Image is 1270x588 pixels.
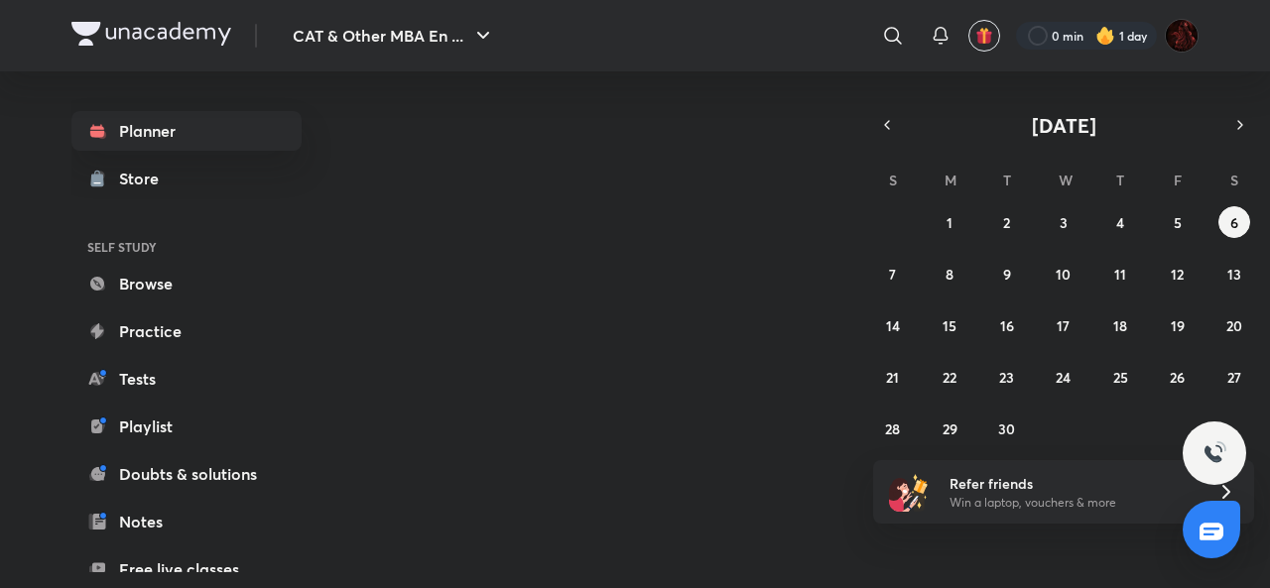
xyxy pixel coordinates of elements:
button: September 16, 2025 [991,309,1023,341]
h6: Refer friends [950,473,1194,494]
button: September 5, 2025 [1162,206,1194,238]
abbr: September 20, 2025 [1226,316,1242,335]
abbr: September 25, 2025 [1113,368,1128,387]
img: Vanshika Rai [1165,19,1199,53]
button: September 17, 2025 [1048,309,1079,341]
button: September 6, 2025 [1218,206,1250,238]
abbr: September 1, 2025 [947,213,952,232]
abbr: September 7, 2025 [889,265,896,284]
button: September 18, 2025 [1104,309,1136,341]
img: referral [889,472,929,512]
button: September 21, 2025 [877,361,909,393]
button: September 26, 2025 [1162,361,1194,393]
abbr: September 6, 2025 [1230,213,1238,232]
button: September 27, 2025 [1218,361,1250,393]
abbr: September 15, 2025 [943,316,956,335]
abbr: September 17, 2025 [1057,316,1070,335]
a: Company Logo [71,22,231,51]
button: September 20, 2025 [1218,309,1250,341]
a: Practice [71,311,302,351]
button: September 15, 2025 [934,309,965,341]
img: streak [1095,26,1115,46]
abbr: September 16, 2025 [1000,316,1014,335]
abbr: September 24, 2025 [1056,368,1071,387]
img: Company Logo [71,22,231,46]
span: [DATE] [1032,112,1096,139]
button: September 4, 2025 [1104,206,1136,238]
abbr: Wednesday [1059,171,1073,189]
a: Tests [71,359,302,399]
abbr: September 23, 2025 [999,368,1014,387]
p: Win a laptop, vouchers & more [950,494,1194,512]
abbr: Friday [1174,171,1182,189]
a: Playlist [71,407,302,446]
button: September 3, 2025 [1048,206,1079,238]
button: avatar [968,20,1000,52]
abbr: September 19, 2025 [1171,316,1185,335]
abbr: September 22, 2025 [943,368,956,387]
abbr: September 9, 2025 [1003,265,1011,284]
abbr: September 4, 2025 [1116,213,1124,232]
button: September 25, 2025 [1104,361,1136,393]
button: September 12, 2025 [1162,258,1194,290]
abbr: Thursday [1116,171,1124,189]
abbr: Sunday [889,171,897,189]
button: CAT & Other MBA En ... [281,16,507,56]
button: September 2, 2025 [991,206,1023,238]
abbr: September 10, 2025 [1056,265,1071,284]
a: Browse [71,264,302,303]
button: September 8, 2025 [934,258,965,290]
div: Store [119,167,171,190]
button: September 28, 2025 [877,412,909,444]
button: September 30, 2025 [991,412,1023,444]
abbr: September 8, 2025 [946,265,953,284]
button: September 23, 2025 [991,361,1023,393]
button: September 11, 2025 [1104,258,1136,290]
abbr: September 27, 2025 [1227,368,1241,387]
button: September 14, 2025 [877,309,909,341]
abbr: September 26, 2025 [1170,368,1185,387]
abbr: September 11, 2025 [1114,265,1126,284]
button: September 29, 2025 [934,412,965,444]
abbr: September 13, 2025 [1227,265,1241,284]
abbr: September 30, 2025 [998,419,1015,438]
abbr: September 29, 2025 [943,419,957,438]
abbr: September 2, 2025 [1003,213,1010,232]
img: avatar [975,27,993,45]
abbr: September 12, 2025 [1171,265,1184,284]
abbr: Tuesday [1003,171,1011,189]
button: September 10, 2025 [1048,258,1079,290]
a: Doubts & solutions [71,454,302,494]
abbr: Saturday [1230,171,1238,189]
a: Notes [71,502,302,541]
h6: SELF STUDY [71,230,302,264]
img: ttu [1203,441,1226,465]
abbr: September 28, 2025 [885,419,900,438]
button: September 7, 2025 [877,258,909,290]
abbr: September 5, 2025 [1174,213,1182,232]
a: Planner [71,111,302,151]
button: [DATE] [901,111,1226,139]
button: September 19, 2025 [1162,309,1194,341]
button: September 1, 2025 [934,206,965,238]
abbr: September 21, 2025 [886,368,899,387]
button: September 22, 2025 [934,361,965,393]
button: September 13, 2025 [1218,258,1250,290]
button: September 9, 2025 [991,258,1023,290]
button: September 24, 2025 [1048,361,1079,393]
abbr: September 3, 2025 [1060,213,1068,232]
abbr: September 18, 2025 [1113,316,1127,335]
a: Store [71,159,302,198]
abbr: Monday [945,171,956,189]
abbr: September 14, 2025 [886,316,900,335]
